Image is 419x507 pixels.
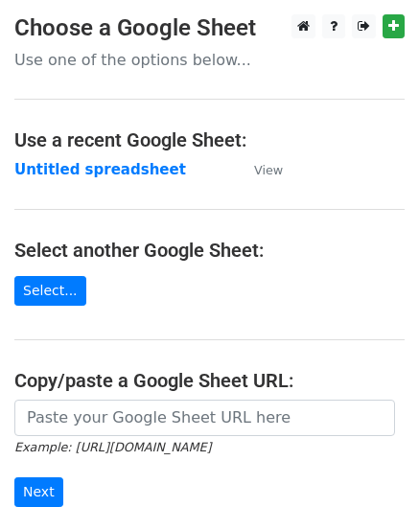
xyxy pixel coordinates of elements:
a: Untitled spreadsheet [14,161,186,178]
small: Example: [URL][DOMAIN_NAME] [14,440,211,454]
a: View [235,161,283,178]
h3: Choose a Google Sheet [14,14,405,42]
h4: Select another Google Sheet: [14,239,405,262]
a: Select... [14,276,86,306]
small: View [254,163,283,177]
h4: Copy/paste a Google Sheet URL: [14,369,405,392]
p: Use one of the options below... [14,50,405,70]
input: Paste your Google Sheet URL here [14,400,395,436]
h4: Use a recent Google Sheet: [14,128,405,151]
input: Next [14,477,63,507]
